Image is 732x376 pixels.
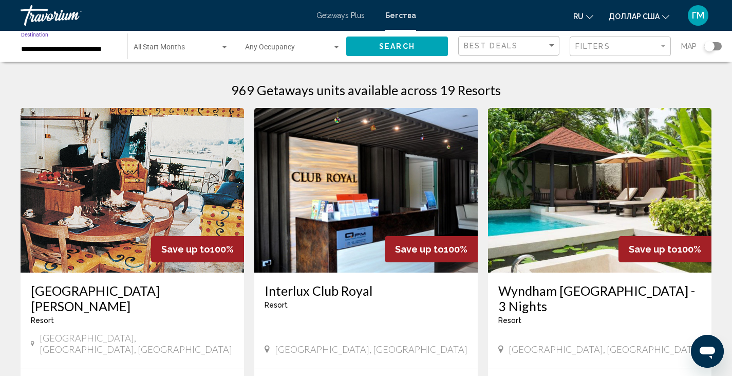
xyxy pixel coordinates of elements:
font: ГМ [692,10,704,21]
span: Save up to [629,244,678,255]
img: D939O01X.jpg [254,108,478,273]
button: Меню пользователя [685,5,711,26]
a: Interlux Club Royal [265,283,467,298]
iframe: Кнопка запуска окна обмена сообщениями [691,335,724,368]
span: Map [681,39,697,53]
div: 100% [618,236,711,262]
img: 5719I01X.jpg [21,108,244,273]
span: [GEOGRAPHIC_DATA], [GEOGRAPHIC_DATA] [509,344,701,355]
span: Save up to [161,244,210,255]
img: RV51E01X.jpg [488,108,711,273]
mat-select: Sort by [464,42,556,50]
span: Save up to [395,244,444,255]
font: доллар США [609,12,660,21]
span: Resort [265,301,288,309]
font: ru [573,12,584,21]
span: Filters [575,42,610,50]
h1: 969 Getaways units available across 19 Resorts [231,82,501,98]
button: Search [346,37,448,56]
a: Wyndham [GEOGRAPHIC_DATA] - 3 Nights [498,283,701,314]
div: 100% [151,236,244,262]
span: Search [379,43,415,51]
a: Getaways Plus [316,11,365,20]
span: [GEOGRAPHIC_DATA], [GEOGRAPHIC_DATA] [275,344,467,355]
div: 100% [385,236,478,262]
button: Filter [570,36,671,57]
span: Best Deals [464,42,518,50]
span: Resort [31,316,54,325]
button: Изменить валюту [609,9,669,24]
button: Изменить язык [573,9,593,24]
a: [GEOGRAPHIC_DATA][PERSON_NAME] [31,283,234,314]
a: Травориум [21,5,306,26]
a: Бегства [385,11,416,20]
span: Resort [498,316,521,325]
span: [GEOGRAPHIC_DATA], [GEOGRAPHIC_DATA], [GEOGRAPHIC_DATA] [40,332,234,355]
